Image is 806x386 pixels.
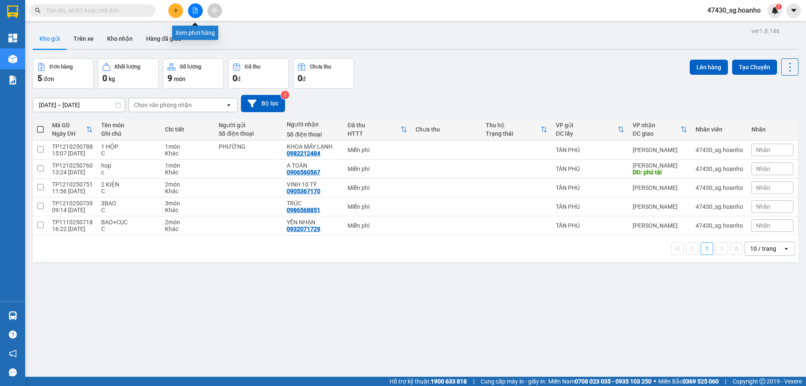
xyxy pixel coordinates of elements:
div: VINH 10 TÝ [287,181,339,188]
div: 47430_sg.hoanho [696,203,743,210]
div: C [101,150,156,157]
div: Người nhận [287,121,339,128]
button: plus [168,3,183,18]
div: Khác [165,188,211,194]
button: caret-down [786,3,801,18]
div: DĐ: phú tài [633,169,687,176]
span: message [9,368,17,376]
div: Chi tiết [165,126,211,133]
div: 0982212484 [287,150,320,157]
div: 47430_sg.hoanho [696,184,743,191]
strong: 0369 525 060 [683,378,719,385]
div: c [101,169,156,176]
div: 0986568851 [287,207,320,213]
div: hop [101,162,156,169]
span: | [473,377,474,386]
div: 3BAO [101,200,156,207]
strong: 1900 633 818 [431,378,467,385]
span: Miền Bắc [658,377,719,386]
div: [PERSON_NAME] [633,147,687,153]
button: Hàng đã giao [139,29,188,49]
button: 1 [701,242,713,255]
div: [PERSON_NAME] [633,184,687,191]
div: TP1110250718 [52,219,93,226]
input: Tìm tên, số ĐT hoặc mã đơn [46,6,145,15]
span: 0 [233,73,237,83]
div: 0905367170 [287,188,320,194]
div: Khác [165,169,211,176]
div: Miễn phí [348,184,407,191]
svg: open [225,102,232,108]
th: Toggle SortBy [628,118,691,141]
span: file-add [192,8,198,13]
span: | [725,377,726,386]
div: Chưa thu [310,64,331,70]
button: Kho gửi [33,29,67,49]
button: Lên hàng [690,60,728,75]
button: Tạo Chuyến [732,60,777,75]
div: 1 món [165,162,211,169]
div: TÂN PHÚ [556,165,624,172]
img: warehouse-icon [8,55,17,63]
div: [PERSON_NAME] [633,162,687,169]
div: PHƯỜNG [219,143,278,150]
button: Trên xe [67,29,100,49]
div: VP gửi [556,122,618,129]
div: TÂN PHÚ [556,184,624,191]
div: 1 HỘP [101,143,156,150]
div: KHOA MÁY LẠNH [287,143,339,150]
div: Ngày ĐH [52,130,86,137]
div: Khác [165,226,211,232]
span: đ [237,76,241,82]
div: Miễn phí [348,203,407,210]
div: 47430_sg.hoanho [696,147,743,153]
span: notification [9,349,17,357]
strong: 0708 023 035 - 0935 103 250 [575,378,652,385]
div: Miễn phí [348,165,407,172]
div: TÂN PHÚ [556,147,624,153]
div: 47430_sg.hoanho [696,222,743,229]
button: Chưa thu0đ [293,58,354,89]
div: Chọn văn phòng nhận [134,101,192,109]
span: Nhãn [756,147,770,153]
div: Thu hộ [486,122,541,129]
img: warehouse-icon [8,311,17,320]
div: 0906560567 [287,169,320,176]
th: Toggle SortBy [482,118,552,141]
div: 10 / trang [750,244,776,253]
div: YẾN NHẠN [287,219,339,226]
div: Đơn hàng [50,64,73,70]
img: icon-new-feature [771,7,779,14]
th: Toggle SortBy [552,118,628,141]
span: search [35,8,41,13]
th: Toggle SortBy [343,118,411,141]
div: VP nhận [633,122,680,129]
div: 47430_sg.hoanho [696,165,743,172]
button: Đơn hàng5đơn [33,58,94,89]
div: A TOÀN [287,162,339,169]
div: C [101,226,156,232]
div: Đã thu [348,122,400,129]
span: kg [109,76,115,82]
div: Miễn phí [348,222,407,229]
button: file-add [188,3,203,18]
div: ĐC giao [633,130,680,137]
div: [PERSON_NAME] [633,222,687,229]
div: Miễn phí [348,147,407,153]
span: 0 [298,73,302,83]
span: đơn [44,76,54,82]
div: TÂN PHÚ [556,203,624,210]
span: đ [302,76,306,82]
img: logo-vxr [7,5,18,18]
div: Nhân viên [696,126,743,133]
span: aim [212,8,217,13]
div: C [101,207,156,213]
span: copyright [759,378,765,384]
button: aim [207,3,222,18]
span: Nhãn [756,203,770,210]
div: HTTT [348,130,400,137]
div: ver 1.8.146 [751,26,780,36]
span: 9 [167,73,172,83]
th: Toggle SortBy [48,118,97,141]
div: 09:14 [DATE] [52,207,93,213]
